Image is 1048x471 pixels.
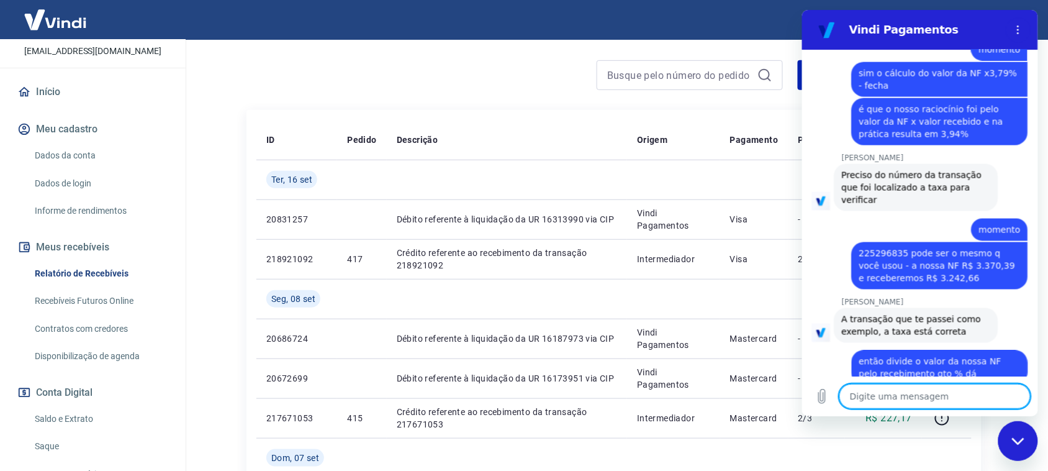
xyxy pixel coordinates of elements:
[15,1,96,39] img: Vindi
[15,116,171,143] button: Meu cadastro
[271,452,319,464] span: Dom, 07 set
[637,366,710,391] p: Vindi Pagamentos
[730,332,779,345] p: Mastercard
[15,234,171,261] button: Meus recebíveis
[798,253,835,265] p: 2/3
[30,261,171,286] a: Relatório de Recebíveis
[798,134,835,146] p: Parcelas
[637,207,710,232] p: Vindi Pagamentos
[397,247,618,272] p: Crédito referente ao recebimento da transação 218921092
[866,411,913,426] p: R$ 227,17
[637,412,710,424] p: Intermediador
[730,253,779,265] p: Visa
[730,412,779,424] p: Mastercard
[30,288,171,314] a: Recebíveis Futuros Online
[798,412,835,424] p: 2/3
[266,253,327,265] p: 218921092
[347,134,376,146] p: Pedido
[266,372,327,385] p: 20672699
[637,253,710,265] p: Intermediador
[30,316,171,342] a: Contratos com credores
[24,45,161,58] p: [EMAIL_ADDRESS][DOMAIN_NAME]
[998,421,1038,461] iframe: Botão para abrir a janela de mensagens, conversa em andamento
[637,134,667,146] p: Origem
[266,412,327,424] p: 217671053
[730,134,779,146] p: Pagamento
[15,379,171,406] button: Conta Digital
[271,293,315,305] span: Seg, 08 set
[397,134,438,146] p: Descrição
[637,326,710,351] p: Vindi Pagamentos
[43,27,142,40] p: [PERSON_NAME]
[988,9,1033,32] button: Sair
[730,372,779,385] p: Mastercard
[798,60,882,90] button: Filtros
[397,406,618,431] p: Crédito referente ao recebimento da transação 217671053
[798,213,835,226] p: -
[607,66,752,85] input: Busque pelo número do pedido
[271,173,312,186] span: Ter, 16 set
[802,10,1038,416] iframe: Janela de mensagens
[15,78,171,106] a: Início
[397,332,618,345] p: Débito referente à liquidação da UR 16187973 via CIP
[730,213,779,226] p: Visa
[347,253,376,265] p: 417
[30,434,171,459] a: Saque
[266,134,275,146] p: ID
[397,213,618,226] p: Débito referente à liquidação da UR 16313990 via CIP
[266,332,327,345] p: 20686724
[798,332,835,345] p: -
[30,143,171,168] a: Dados da conta
[347,412,376,424] p: 415
[30,406,171,432] a: Saldo e Extrato
[266,213,327,226] p: 20831257
[30,171,171,196] a: Dados de login
[798,372,835,385] p: -
[30,198,171,224] a: Informe de rendimentos
[397,372,618,385] p: Débito referente à liquidação da UR 16173951 via CIP
[30,344,171,369] a: Disponibilização de agenda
